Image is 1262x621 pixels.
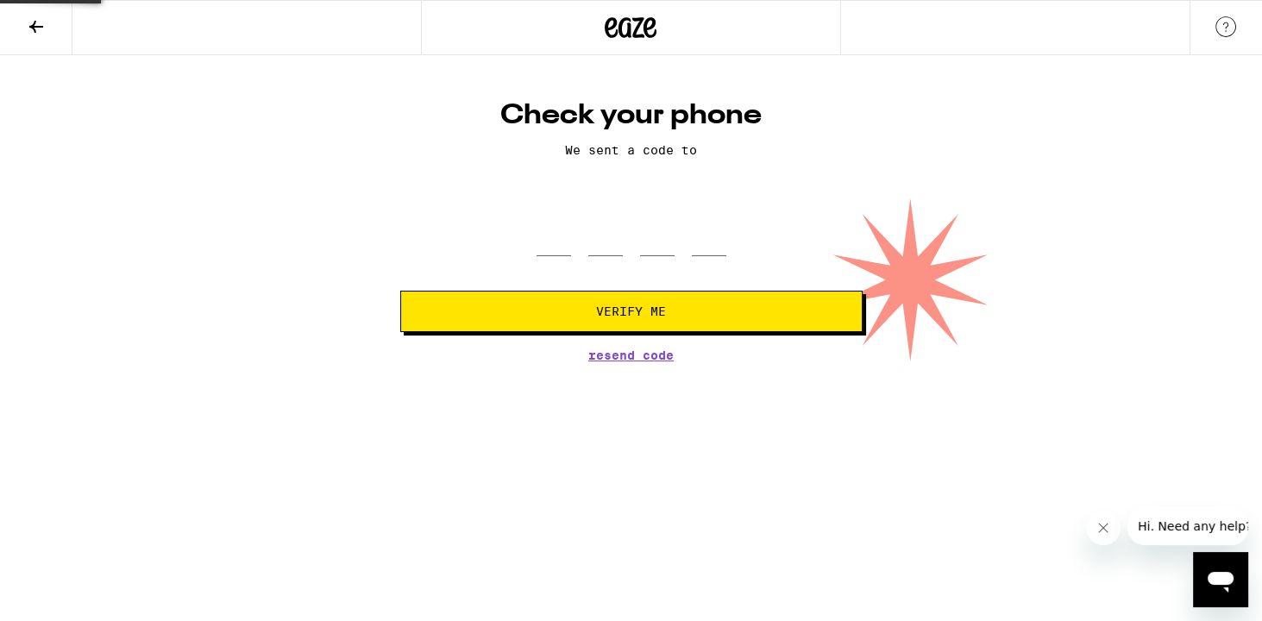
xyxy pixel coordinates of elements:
h1: Check your phone [400,98,863,133]
span: Verify Me [596,305,666,317]
p: We sent a code to [400,143,863,157]
button: Verify Me [400,291,863,332]
iframe: Button to launch messaging window [1193,552,1248,607]
button: Resend Code [588,349,674,361]
iframe: Close message [1086,511,1121,545]
iframe: Message from company [1127,507,1248,545]
span: Hi. Need any help? [10,12,124,26]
